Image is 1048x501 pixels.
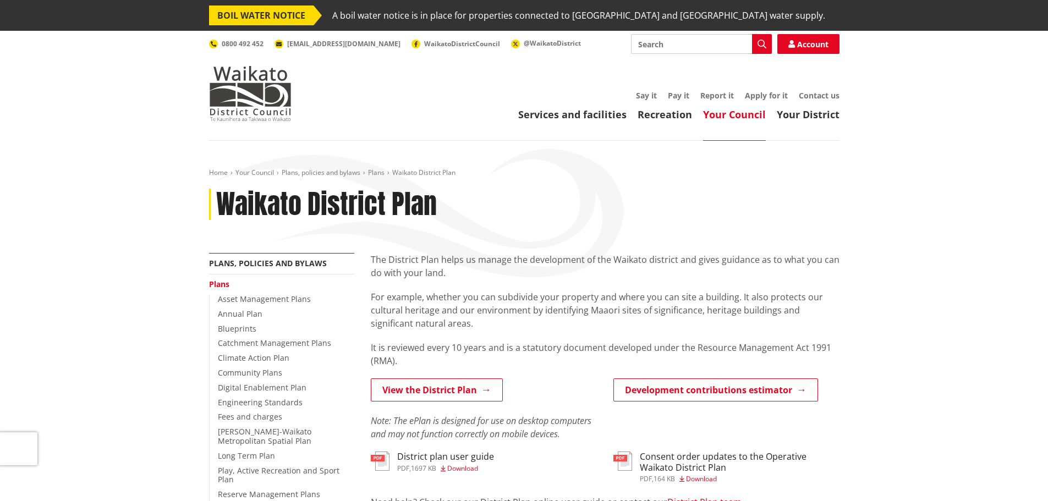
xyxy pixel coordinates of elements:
[654,474,675,483] span: 164 KB
[703,108,766,121] a: Your Council
[218,309,262,319] a: Annual Plan
[371,378,503,401] a: View the District Plan
[218,489,320,499] a: Reserve Management Plans
[371,415,591,440] em: Note: The ePlan is designed for use on desktop computers and may not function correctly on mobile...
[218,338,331,348] a: Catchment Management Plans
[218,411,282,422] a: Fees and charges
[371,341,840,367] p: It is reviewed every 10 years and is a statutory document developed under the Resource Management...
[368,168,385,177] a: Plans
[424,39,500,48] span: WaikatoDistrictCouncil
[397,465,494,472] div: ,
[638,108,692,121] a: Recreation
[218,397,303,408] a: Engineering Standards
[411,464,436,473] span: 1697 KB
[332,5,825,25] span: A boil water notice is in place for properties connected to [GEOGRAPHIC_DATA] and [GEOGRAPHIC_DAT...
[216,189,437,221] h1: Waikato District Plan
[222,39,264,48] span: 0800 492 452
[218,353,289,363] a: Climate Action Plan
[218,426,311,446] a: [PERSON_NAME]-Waikato Metropolitan Spatial Plan
[631,34,772,54] input: Search input
[287,39,400,48] span: [EMAIL_ADDRESS][DOMAIN_NAME]
[636,90,657,101] a: Say it
[209,39,264,48] a: 0800 492 452
[700,90,734,101] a: Report it
[640,474,652,483] span: pdf
[524,38,581,48] span: @WaikatoDistrict
[275,39,400,48] a: [EMAIL_ADDRESS][DOMAIN_NAME]
[397,464,409,473] span: pdf
[511,38,581,48] a: @WaikatoDistrict
[371,253,840,279] p: The District Plan helps us manage the development of the Waikato district and gives guidance as t...
[209,66,292,121] img: Waikato District Council - Te Kaunihera aa Takiwaa o Waikato
[235,168,274,177] a: Your Council
[640,452,840,472] h3: Consent order updates to the Operative Waikato District Plan
[613,452,632,471] img: document-pdf.svg
[397,452,494,462] h3: District plan user guide
[371,290,840,330] p: For example, whether you can subdivide your property and where you can site a building. It also p...
[218,382,306,393] a: Digital Enablement Plan
[613,378,818,401] a: Development contributions estimator
[209,168,228,177] a: Home
[668,90,689,101] a: Pay it
[745,90,788,101] a: Apply for it
[218,323,256,334] a: Blueprints
[218,450,275,461] a: Long Term Plan
[209,258,327,268] a: Plans, policies and bylaws
[218,465,339,485] a: Play, Active Recreation and Sport Plan
[282,168,360,177] a: Plans, policies and bylaws
[371,452,494,471] a: District plan user guide pdf,1697 KB Download
[518,108,627,121] a: Services and facilities
[371,452,389,471] img: document-pdf.svg
[218,367,282,378] a: Community Plans
[799,90,840,101] a: Contact us
[209,279,229,289] a: Plans
[209,168,840,178] nav: breadcrumb
[411,39,500,48] a: WaikatoDistrictCouncil
[686,474,717,483] span: Download
[447,464,478,473] span: Download
[218,294,311,304] a: Asset Management Plans
[392,168,456,177] span: Waikato District Plan
[777,108,840,121] a: Your District
[209,5,314,25] span: BOIL WATER NOTICE
[777,34,840,54] a: Account
[640,476,840,482] div: ,
[613,452,840,482] a: Consent order updates to the Operative Waikato District Plan pdf,164 KB Download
